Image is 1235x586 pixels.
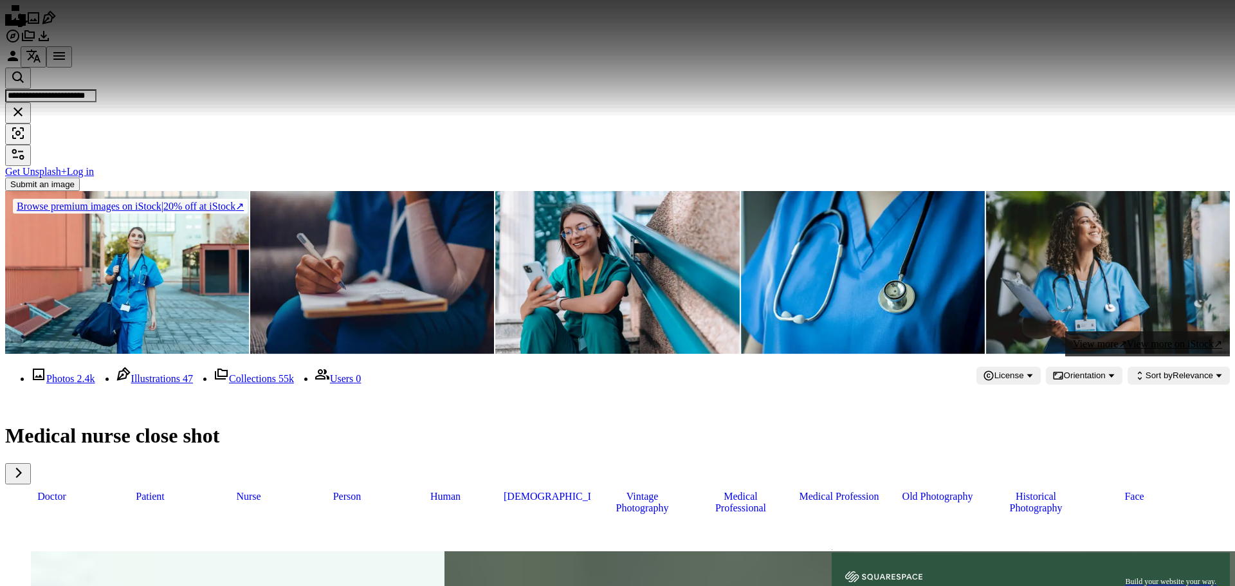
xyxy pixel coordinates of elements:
img: Young female nurse sitting on stairs in her scrubs, while cheerfully smiling and scrolling throug... [495,191,739,354]
button: Sort byRelevance [1128,367,1230,385]
a: Illustrations 47 [116,373,193,384]
img: Stethoscope on nurse & doctor coat background [741,191,985,354]
span: 47 [183,373,193,384]
img: file-1723602894256-972c108553a7image [832,549,832,550]
a: Explore [5,35,21,46]
span: View more ↗ [1073,338,1127,349]
span: Sort by [1146,371,1173,380]
a: Collections [21,35,36,46]
a: Log in / Sign up [5,55,21,66]
button: Orientation [1046,367,1122,385]
a: patient [104,484,197,509]
a: Log in [67,166,94,177]
a: doctor [5,484,98,509]
span: View more on iStock ↗ [1127,338,1222,349]
span: License [994,371,1024,380]
a: View more↗View more on iStock↗ [1065,331,1230,356]
a: person [300,484,394,509]
a: face [1088,484,1181,509]
a: old photography [891,484,984,509]
a: nurse [202,484,295,509]
a: medical profession [792,484,886,509]
span: Relevance [1146,371,1213,380]
button: Menu [46,46,72,68]
a: [DEMOGRAPHIC_DATA] [497,484,590,509]
button: Filters [5,145,31,166]
form: Find visuals sitewide [5,68,1230,145]
span: 2.4k [77,373,95,384]
a: Users 0 [315,373,361,384]
button: Language [21,46,46,68]
img: Portrait of a home care healthcare worker [986,191,1230,354]
span: Browse premium images on iStock | [17,201,163,212]
a: Illustrations [41,17,57,28]
a: Download History [36,35,51,46]
button: Clear [5,102,31,124]
a: human [399,484,492,509]
div: 20% off at iStock ↗ [13,199,248,214]
h1: Medical nurse close shot [5,424,1230,448]
a: Browse premium images on iStock|20% off at iStock↗ [5,191,255,221]
span: Orientation [1064,371,1106,380]
button: Search Unsplash [5,68,31,89]
a: Photos 2.4k [31,373,95,384]
a: Get Unsplash+ [5,166,67,177]
a: Home — Unsplash [5,17,26,28]
button: Submit an image [5,178,80,191]
button: scroll list to the right [5,463,31,484]
button: License [976,367,1041,385]
a: medical professional [694,484,787,520]
a: Collections 55k [214,373,294,384]
span: 0 [356,373,361,384]
a: vintage photography [596,484,689,520]
span: 55k [279,373,294,384]
button: Visual search [5,124,31,145]
img: file-1606177908946-d1eed1cbe4f5image [845,571,922,582]
a: Photos [26,17,41,28]
img: Healthcare Professional Writing Notes During a Patient Consultation [250,191,494,354]
a: historical photography [989,484,1083,520]
img: representation of the daily life of a nurse going to work [5,191,249,354]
